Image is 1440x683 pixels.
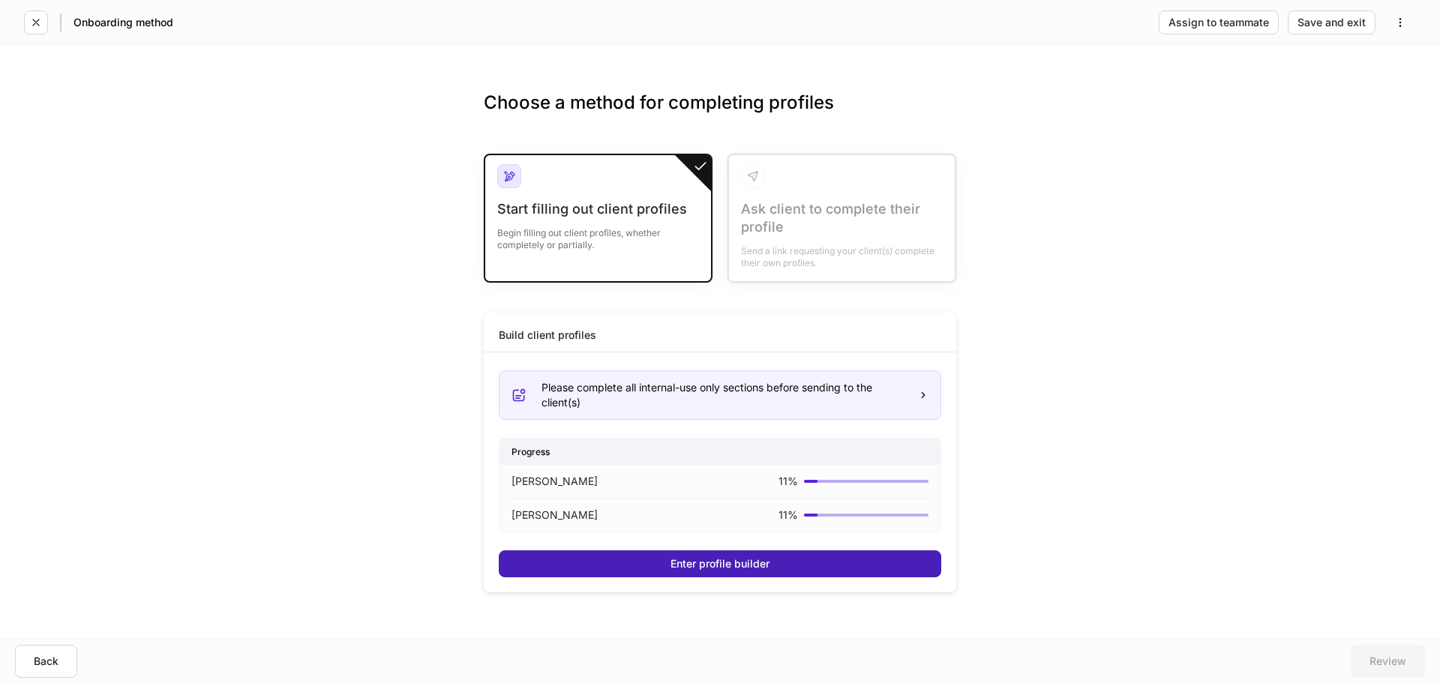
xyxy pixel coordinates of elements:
[1288,10,1375,34] button: Save and exit
[670,559,769,569] div: Enter profile builder
[511,508,598,523] p: [PERSON_NAME]
[499,439,940,465] div: Progress
[34,656,58,667] div: Back
[484,91,956,139] h3: Choose a method for completing profiles
[778,508,798,523] p: 11 %
[511,474,598,489] p: [PERSON_NAME]
[497,218,699,251] div: Begin filling out client profiles, whether completely or partially.
[541,380,906,410] div: Please complete all internal-use only sections before sending to the client(s)
[497,200,699,218] div: Start filling out client profiles
[73,15,173,30] h5: Onboarding method
[499,550,941,577] button: Enter profile builder
[1159,10,1279,34] button: Assign to teammate
[1168,17,1269,28] div: Assign to teammate
[1297,17,1366,28] div: Save and exit
[15,645,77,678] button: Back
[778,474,798,489] p: 11 %
[499,328,596,343] div: Build client profiles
